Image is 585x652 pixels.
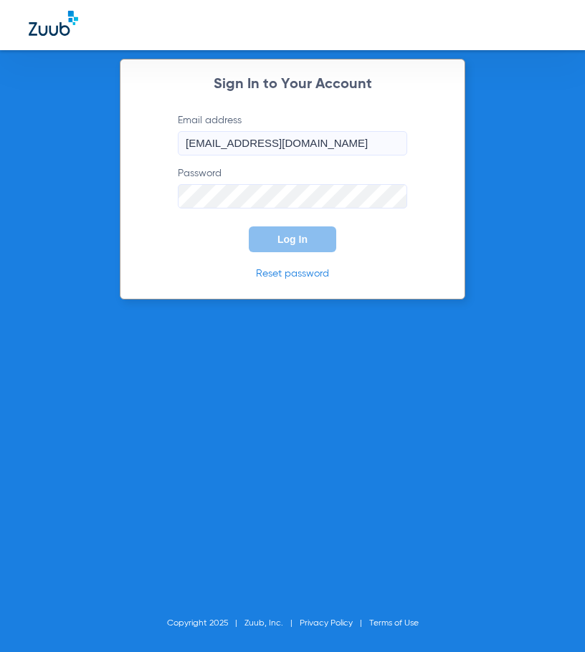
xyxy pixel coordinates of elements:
[244,616,300,631] li: Zuub, Inc.
[178,113,407,155] label: Email address
[300,619,353,628] a: Privacy Policy
[29,11,78,36] img: Zuub Logo
[277,234,308,245] span: Log In
[178,166,407,208] label: Password
[167,616,244,631] li: Copyright 2025
[156,77,429,92] h2: Sign In to Your Account
[178,184,407,208] input: Password
[178,131,407,155] input: Email address
[369,619,419,628] a: Terms of Use
[256,269,329,279] a: Reset password
[249,226,336,252] button: Log In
